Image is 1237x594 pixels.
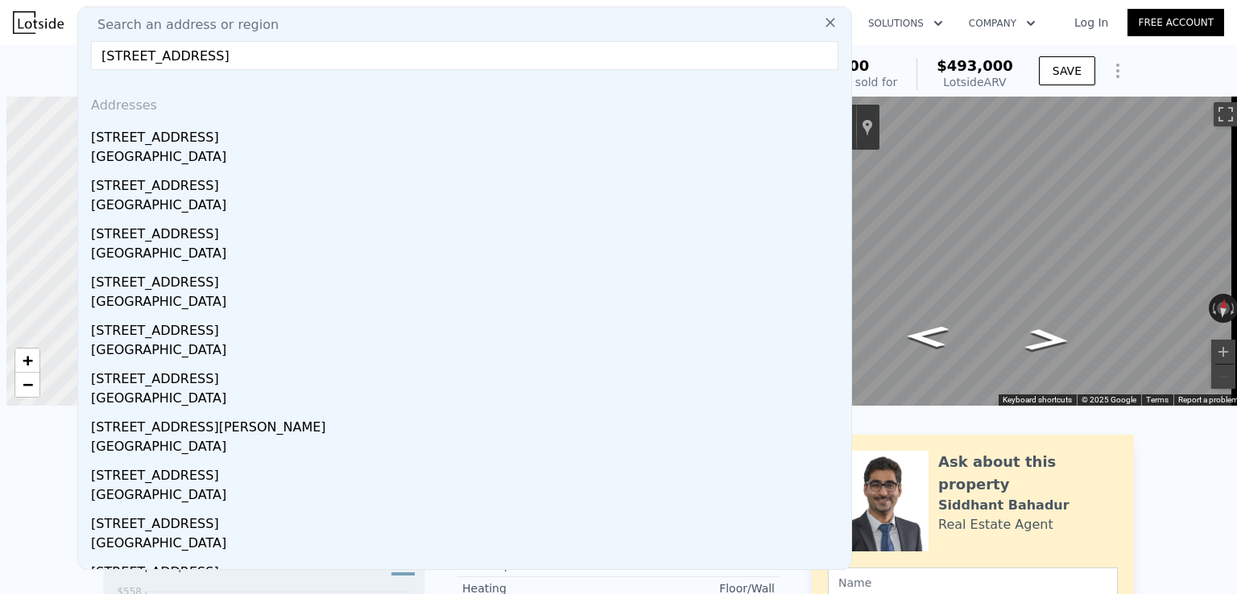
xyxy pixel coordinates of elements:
button: Solutions [855,9,956,38]
span: $493,000 [937,57,1013,74]
div: [GEOGRAPHIC_DATA] [91,437,845,460]
div: [STREET_ADDRESS] [91,170,845,196]
img: Lotside [13,11,64,34]
div: [GEOGRAPHIC_DATA] [91,389,845,411]
div: [STREET_ADDRESS] [91,556,845,582]
div: Ask about this property [938,451,1118,496]
a: Zoom in [15,349,39,373]
div: [STREET_ADDRESS] [91,218,845,244]
button: Show Options [1102,55,1134,87]
path: Go East, S 316th Pl [1006,324,1089,357]
input: Enter an address, city, region, neighborhood or zip code [91,41,838,70]
div: Siddhant Bahadur [938,496,1069,515]
div: [STREET_ADDRESS] [91,315,845,340]
a: Free Account [1127,9,1224,36]
div: [GEOGRAPHIC_DATA] [91,485,845,508]
a: Terms (opens in new tab) [1146,395,1169,404]
a: Log In [1055,14,1127,31]
div: [STREET_ADDRESS] [91,363,845,389]
div: [GEOGRAPHIC_DATA] [91,534,845,556]
div: [STREET_ADDRESS] [91,122,845,147]
div: [STREET_ADDRESS] [91,460,845,485]
path: Go West, S 316th Pl [887,320,967,353]
span: Search an address or region [85,15,279,35]
button: Zoom in [1211,340,1235,364]
a: Show location on map [862,118,873,136]
span: − [23,374,33,394]
div: Price per Square Foot [114,558,264,584]
div: Real Estate Agent [938,515,1053,534]
div: Addresses [85,83,845,122]
div: [STREET_ADDRESS] [91,508,845,534]
div: [GEOGRAPHIC_DATA] [91,244,845,266]
button: Reset the view [1216,293,1231,323]
div: [GEOGRAPHIC_DATA] [91,292,845,315]
div: [GEOGRAPHIC_DATA] [91,147,845,170]
div: [STREET_ADDRESS][PERSON_NAME] [91,411,845,437]
div: [GEOGRAPHIC_DATA] [91,340,845,363]
span: © 2025 Google [1082,395,1136,404]
button: Company [956,9,1049,38]
span: + [23,350,33,370]
button: Zoom out [1211,365,1235,389]
button: Rotate counterclockwise [1209,294,1218,323]
div: [GEOGRAPHIC_DATA] [91,196,845,218]
div: [STREET_ADDRESS] [91,266,845,292]
button: SAVE [1039,56,1095,85]
a: Zoom out [15,373,39,397]
div: Lotside ARV [937,74,1013,90]
button: Keyboard shortcuts [1003,394,1072,406]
